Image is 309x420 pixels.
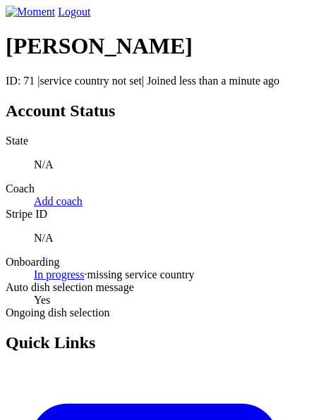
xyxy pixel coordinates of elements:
[6,333,303,352] h2: Quick Links
[6,75,303,87] p: ID: 71 | | Joined less than a minute ago
[6,135,303,147] dt: State
[87,268,195,280] span: missing service country
[34,268,85,280] a: In progress
[6,208,303,221] dt: Stripe ID
[34,159,303,171] p: N/A
[6,6,55,18] img: Moment
[85,268,87,280] span: ·
[6,101,303,121] h2: Account Status
[40,75,142,87] span: service country not set
[6,183,303,195] dt: Coach
[34,294,50,306] span: Yes
[6,33,303,59] h1: [PERSON_NAME]
[6,256,303,268] dt: Onboarding
[34,232,303,245] p: N/A
[6,307,303,319] dt: Ongoing dish selection
[58,6,90,18] a: Logout
[6,281,303,294] dt: Auto dish selection message
[34,195,83,207] a: Add coach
